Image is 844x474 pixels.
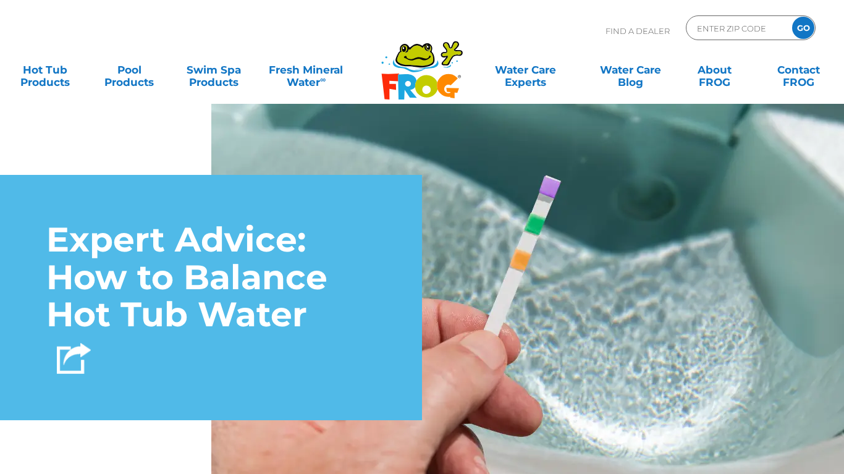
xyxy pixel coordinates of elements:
[96,57,162,82] a: PoolProducts
[57,343,91,374] img: Share
[46,221,376,334] h1: Expert Advice: How to Balance Hot Tub Water
[766,57,832,82] a: ContactFROG
[320,75,326,84] sup: ∞
[265,57,347,82] a: Fresh MineralWater∞
[597,57,663,82] a: Water CareBlog
[181,57,247,82] a: Swim SpaProducts
[682,57,748,82] a: AboutFROG
[472,57,578,82] a: Water CareExperts
[374,25,470,100] img: Frog Products Logo
[792,17,814,39] input: GO
[12,57,78,82] a: Hot TubProducts
[606,15,670,46] p: Find A Dealer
